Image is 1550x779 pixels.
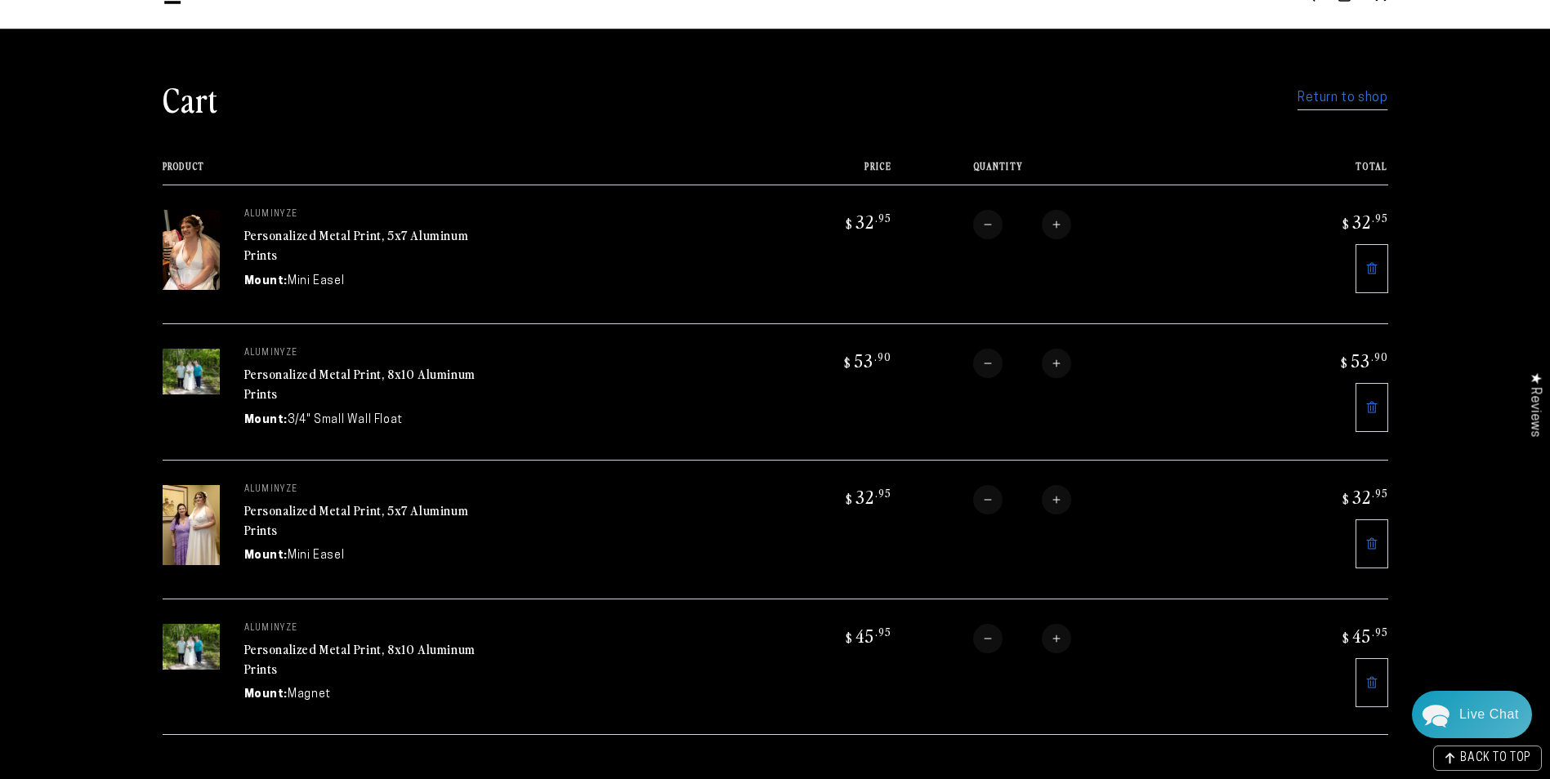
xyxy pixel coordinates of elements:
th: Total [1243,161,1388,185]
div: Contact Us Directly [1459,691,1519,738]
dd: 3/4" Small Wall Float [288,412,403,429]
img: 5"x7" Rectangle White Matte Aluminyzed Photo [163,210,220,290]
sup: .90 [874,349,891,363]
input: Quantity for Personalized Metal Print, 5x7 Aluminum Prints [1003,485,1042,514]
img: 8"x10" Rectangle White Glossy Aluminyzed Photo [163,624,220,670]
span: $ [1342,630,1350,646]
span: $ [1341,354,1348,371]
a: Remove 8"x10" Rectangle White Glossy Aluminyzed Photo [1356,658,1388,707]
dt: Mount: [244,273,288,290]
a: Personalized Metal Print, 8x10 Aluminum Prints [244,639,476,679]
a: Personalized Metal Print, 8x10 Aluminum Prints [244,364,476,403]
th: Price [746,161,891,185]
th: Quantity [891,161,1243,185]
p: aluminyze [244,210,489,220]
bdi: 45 [1340,624,1388,647]
h1: Cart [163,78,218,120]
p: aluminyze [244,485,489,495]
div: Click to open Judge.me floating reviews tab [1519,359,1550,450]
sup: .95 [1372,211,1388,225]
sup: .95 [875,625,891,639]
sup: .90 [1371,349,1388,363]
input: Quantity for Personalized Metal Print, 8x10 Aluminum Prints [1003,349,1042,378]
th: Product [163,161,747,185]
bdi: 32 [1340,485,1388,508]
img: 8"x10" Rectangle White Matte Aluminyzed Photo [163,349,220,394]
span: $ [844,354,851,371]
bdi: 32 [843,210,891,233]
span: $ [1342,216,1350,232]
a: Remove 5"x7" Rectangle White Matte Aluminyzed Photo [1356,519,1388,568]
bdi: 32 [1340,210,1388,233]
sup: .95 [875,211,891,225]
bdi: 45 [843,624,891,647]
span: $ [846,216,853,232]
a: Return to shop [1298,87,1387,110]
sup: .95 [875,486,891,500]
sup: .95 [1372,625,1388,639]
sup: .95 [1372,486,1388,500]
input: Quantity for Personalized Metal Print, 5x7 Aluminum Prints [1003,210,1042,239]
bdi: 53 [842,349,891,372]
dt: Mount: [244,547,288,564]
bdi: 32 [843,485,891,508]
span: $ [846,630,853,646]
a: Personalized Metal Print, 5x7 Aluminum Prints [244,501,469,540]
a: Personalized Metal Print, 5x7 Aluminum Prints [244,225,469,265]
img: 5"x7" Rectangle White Matte Aluminyzed Photo [163,485,220,565]
dt: Mount: [244,412,288,429]
a: Remove 8"x10" Rectangle White Matte Aluminyzed Photo [1356,383,1388,432]
dd: Magnet [288,686,331,703]
dd: Mini Easel [288,273,344,290]
bdi: 53 [1338,349,1388,372]
span: $ [846,491,853,507]
p: aluminyze [244,624,489,634]
div: Chat widget toggle [1412,691,1532,738]
p: aluminyze [244,349,489,358]
dd: Mini Easel [288,547,344,564]
span: $ [1342,491,1350,507]
a: Remove 5"x7" Rectangle White Matte Aluminyzed Photo [1356,244,1388,293]
dt: Mount: [244,686,288,703]
span: BACK TO TOP [1460,753,1531,764]
input: Quantity for Personalized Metal Print, 8x10 Aluminum Prints [1003,624,1042,653]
